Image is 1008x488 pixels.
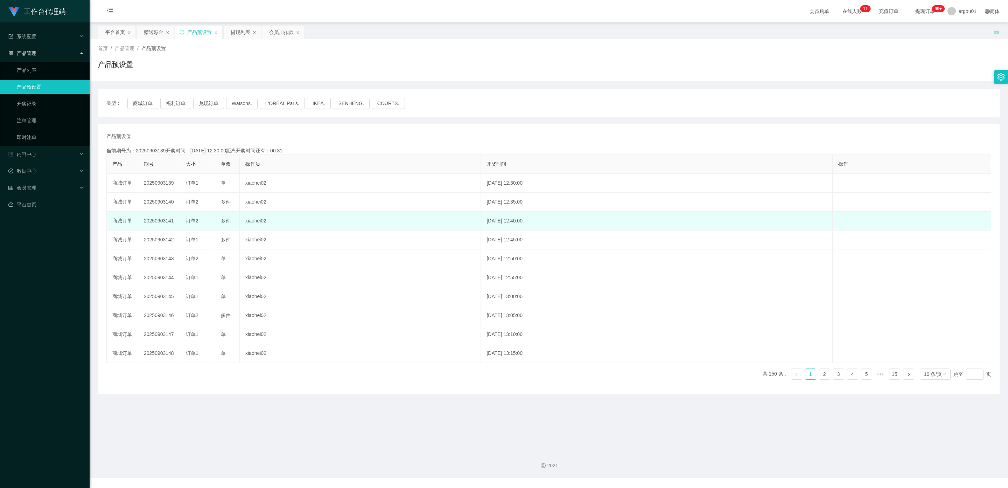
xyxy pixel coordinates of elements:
h1: 产品预设置 [98,59,133,70]
i: 图标: right [906,372,911,377]
img: logo.9652507e.png [8,7,20,17]
i: 图标: table [8,185,13,190]
span: ••• [875,369,886,380]
i: 图标: unlock [993,28,1000,35]
span: 会员管理 [8,185,36,191]
i: 图标: down [942,372,946,377]
td: 20250903141 [138,212,180,231]
li: 1 [805,369,816,380]
span: 单 [221,275,226,280]
td: 商城订单 [107,249,138,268]
td: [DATE] 12:45:00 [481,231,833,249]
i: 图标: check-circle-o [8,169,13,173]
div: 提现列表 [231,26,250,39]
i: 图标: close [214,30,218,35]
i: 图标: sync [180,30,184,35]
button: 商城订单 [127,98,158,109]
div: 2021 [95,462,1002,469]
span: 产品 [112,161,122,167]
span: 提现订单 [912,9,938,14]
td: xiaohei02 [240,193,481,212]
span: 订单2 [186,312,198,318]
td: [DATE] 12:55:00 [481,268,833,287]
i: 图标: left [794,372,799,377]
button: SENHENG. [333,98,370,109]
span: 操作 [838,161,848,167]
button: 兑现订单 [193,98,224,109]
td: xiaohei02 [240,174,481,193]
i: 图标: close [166,30,170,35]
li: 15 [889,369,900,380]
td: [DATE] 12:35:00 [481,193,833,212]
i: 图标: menu-fold [98,0,122,23]
a: 3 [833,369,844,379]
td: 20250903140 [138,193,180,212]
span: 单双 [221,161,231,167]
p: 1 [866,5,868,12]
p: 1 [863,5,866,12]
td: 20250903142 [138,231,180,249]
span: 产品预设置 [141,46,166,51]
td: xiaohei02 [240,287,481,306]
i: 图标: setting [997,73,1005,81]
span: 订单1 [186,331,198,337]
a: 4 [847,369,858,379]
h1: 工作台代理端 [24,0,66,23]
i: 图标: appstore-o [8,51,13,56]
span: 订单1 [186,275,198,280]
span: 产品管理 [8,50,36,56]
div: 平台首页 [105,26,125,39]
td: 20250903145 [138,287,180,306]
td: [DATE] 12:50:00 [481,249,833,268]
td: 商城订单 [107,193,138,212]
span: 首页 [98,46,108,51]
span: 订单1 [186,294,198,299]
div: 跳至 页 [953,369,991,380]
span: 订单2 [186,256,198,261]
td: xiaohei02 [240,325,481,344]
span: 类型： [106,98,127,109]
a: 2 [819,369,830,379]
td: [DATE] 13:00:00 [481,287,833,306]
span: / [111,46,112,51]
td: 20250903143 [138,249,180,268]
span: 单 [221,294,226,299]
td: xiaohei02 [240,249,481,268]
a: 15 [889,369,900,379]
span: / [137,46,139,51]
li: 5 [861,369,872,380]
td: 20250903146 [138,306,180,325]
td: xiaohei02 [240,268,481,287]
a: 5 [861,369,872,379]
button: IKEA. [307,98,331,109]
td: xiaohei02 [240,344,481,363]
span: 内容中心 [8,151,36,157]
span: 大小 [186,161,196,167]
td: 20250903144 [138,268,180,287]
sup: 1057 [932,5,944,12]
i: 图标: close [296,30,300,35]
sup: 11 [860,5,870,12]
button: L'ORÉAL Paris. [260,98,305,109]
span: 产品预设值 [106,133,131,140]
td: 20250903148 [138,344,180,363]
button: Watsons. [226,98,258,109]
td: 商城订单 [107,287,138,306]
span: 订单1 [186,237,198,242]
div: 产品预设置 [187,26,212,39]
i: 图标: close [252,30,257,35]
td: 商城订单 [107,306,138,325]
td: 商城订单 [107,344,138,363]
a: 开奖记录 [17,97,84,111]
i: 图标: profile [8,152,13,157]
td: 商城订单 [107,268,138,287]
a: 即时注单 [17,130,84,144]
span: 多件 [221,199,231,205]
span: 在线人数 [839,9,866,14]
i: 图标: form [8,34,13,39]
td: xiaohei02 [240,306,481,325]
span: 订单2 [186,199,198,205]
i: 图标: global [985,9,990,14]
span: 多件 [221,237,231,242]
span: 系统配置 [8,34,36,39]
